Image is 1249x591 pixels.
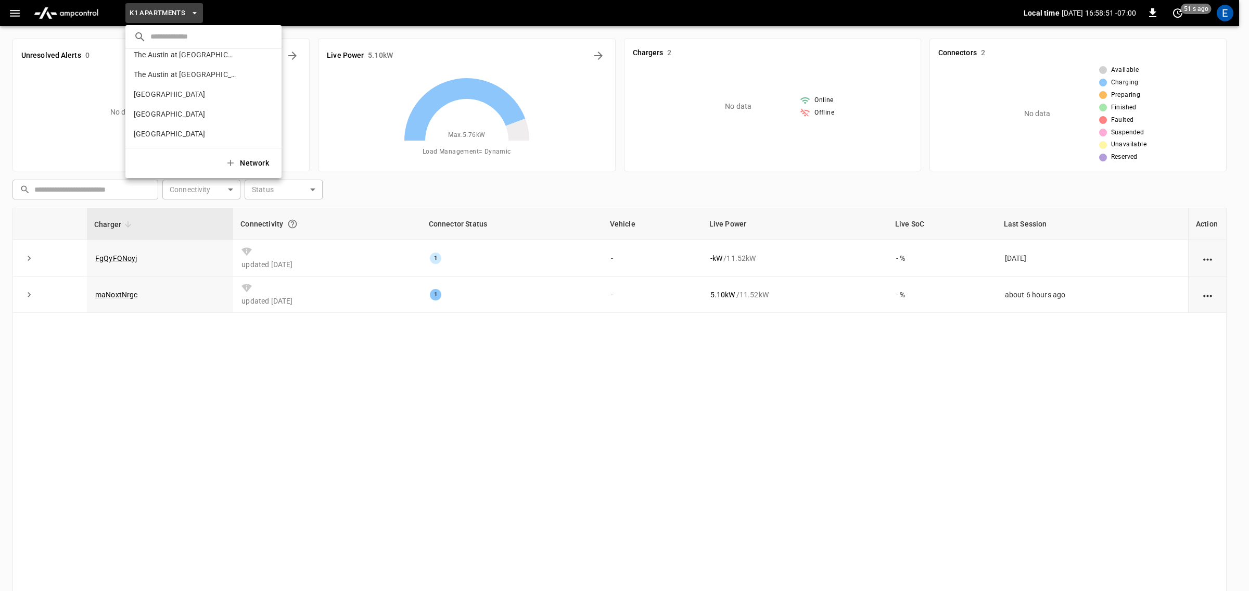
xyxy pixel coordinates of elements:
p: The Austin at [GEOGRAPHIC_DATA] 2 [134,69,238,80]
p: The Austin at [GEOGRAPHIC_DATA] 1 [134,49,235,60]
button: Network [219,153,277,174]
p: [GEOGRAPHIC_DATA] [134,129,206,139]
p: [GEOGRAPHIC_DATA] [134,89,206,99]
p: [GEOGRAPHIC_DATA] [134,109,206,119]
